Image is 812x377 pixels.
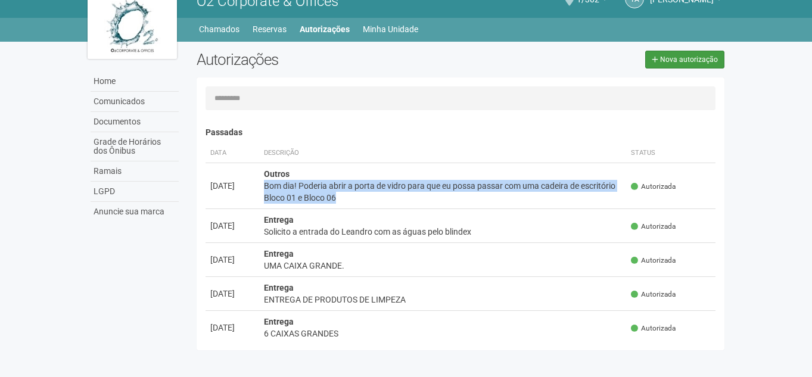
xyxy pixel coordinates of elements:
span: Autorizada [631,323,676,334]
h2: Autorizações [197,51,452,68]
a: Comunicados [91,92,179,112]
strong: Entrega [264,215,294,225]
a: Chamados [199,21,239,38]
th: Descrição [259,144,627,163]
h4: Passadas [206,128,716,137]
strong: Entrega [264,283,294,292]
th: Data [206,144,259,163]
div: [DATE] [210,322,254,334]
th: Status [626,144,715,163]
a: Home [91,71,179,92]
div: UMA CAIXA GRANDE. [264,260,622,272]
a: Anuncie sua marca [91,202,179,222]
div: [DATE] [210,254,254,266]
span: Autorizada [631,222,676,232]
strong: Entrega [264,317,294,326]
span: Autorizada [631,182,676,192]
strong: Outros [264,169,290,179]
div: ENTREGA DE PRODUTOS DE LIMPEZA [264,294,622,306]
a: Autorizações [300,21,350,38]
a: Nova autorização [645,51,724,68]
div: 6 CAIXAS GRANDES [264,328,622,339]
strong: Entrega [264,249,294,258]
a: Documentos [91,112,179,132]
div: [DATE] [210,220,254,232]
div: Solicito a entrada do Leandro com as águas pelo blindex [264,226,622,238]
a: LGPD [91,182,179,202]
a: Ramais [91,161,179,182]
span: Autorizada [631,289,676,300]
a: Grade de Horários dos Ônibus [91,132,179,161]
span: Autorizada [631,256,676,266]
span: Nova autorização [660,55,718,64]
div: [DATE] [210,180,254,192]
div: [DATE] [210,288,254,300]
div: Bom dia! Poderia abrir a porta de vidro para que eu possa passar com uma cadeira de escritório Bl... [264,180,622,204]
a: Reservas [253,21,287,38]
a: Minha Unidade [363,21,418,38]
